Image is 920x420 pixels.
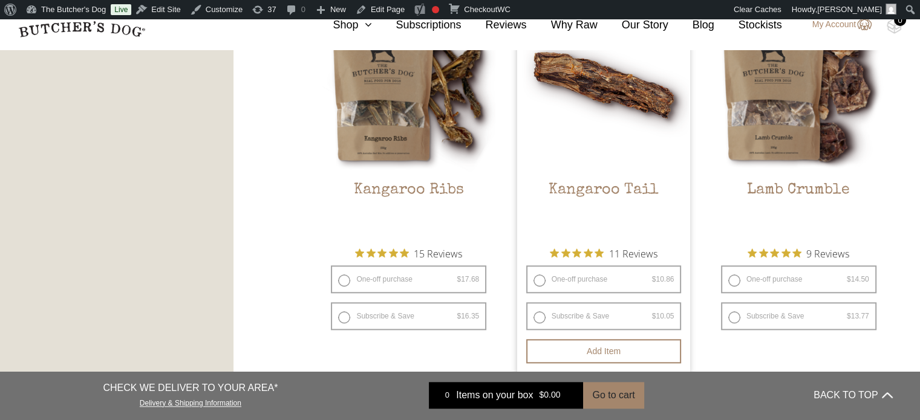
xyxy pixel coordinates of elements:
[608,244,657,262] span: 11 Reviews
[457,275,479,283] bdi: 17.68
[668,17,714,33] a: Blog
[847,312,869,320] bdi: 13.77
[461,17,526,33] a: Reviews
[308,17,371,33] a: Shop
[583,382,644,409] button: Go to cart
[748,244,849,262] button: Rated 4.9 out of 5 stars from 9 reviews. Jump to reviews.
[806,244,849,262] span: 9 Reviews
[517,181,691,238] h2: Kangaroo Tail
[371,17,461,33] a: Subscriptions
[527,17,598,33] a: Why Raw
[414,244,462,262] span: 15 Reviews
[140,396,241,407] a: Delivery & Shipping Information
[712,181,886,238] h2: Lamb Crumble
[438,389,456,401] div: 0
[652,275,656,283] span: $
[887,18,902,34] img: TBD_Cart-Empty.png
[714,17,782,33] a: Stockists
[721,265,876,293] label: One-off purchase
[456,388,533,402] span: Items on your box
[539,390,560,400] bdi: 0.00
[457,312,479,320] bdi: 16.35
[721,302,876,330] label: Subscribe & Save
[457,312,461,320] span: $
[432,6,439,13] div: Focus keyphrase not set
[322,181,495,238] h2: Kangaroo Ribs
[894,14,906,26] div: 0
[652,312,674,320] bdi: 10.05
[111,4,131,15] a: Live
[526,339,682,363] button: Add item
[817,5,882,14] span: [PERSON_NAME]
[526,265,682,293] label: One-off purchase
[539,390,544,400] span: $
[331,302,486,330] label: Subscribe & Save
[814,381,892,410] button: BACK TO TOP
[847,275,851,283] span: $
[800,18,872,32] a: My Account
[847,275,869,283] bdi: 14.50
[847,312,851,320] span: $
[331,265,486,293] label: One-off purchase
[103,381,278,395] p: CHECK WE DELIVER TO YOUR AREA*
[355,244,462,262] button: Rated 4.9 out of 5 stars from 15 reviews. Jump to reviews.
[526,302,682,330] label: Subscribe & Save
[429,382,583,409] a: 0 Items on your box $0.00
[457,275,461,283] span: $
[550,244,657,262] button: Rated 5 out of 5 stars from 11 reviews. Jump to reviews.
[598,17,668,33] a: Our Story
[652,312,656,320] span: $
[652,275,674,283] bdi: 10.86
